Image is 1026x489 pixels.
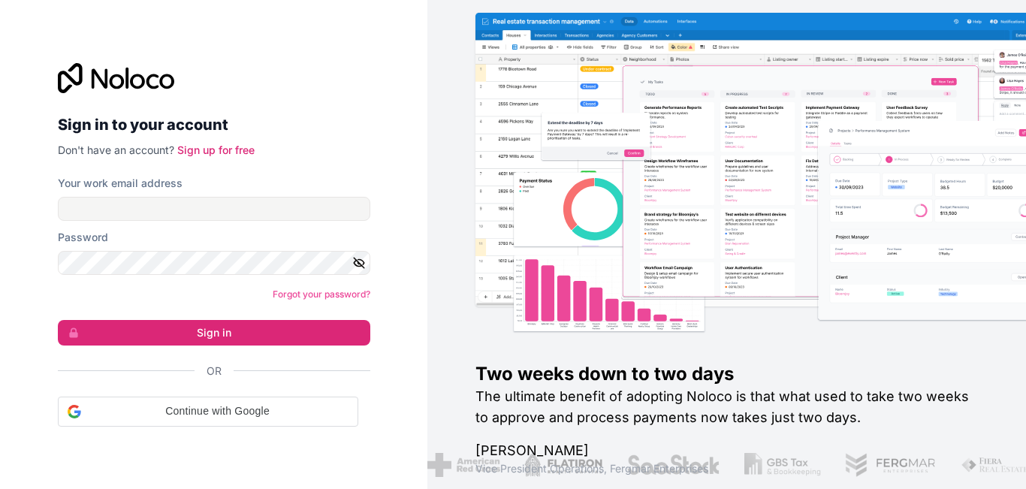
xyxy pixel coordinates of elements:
h2: The ultimate benefit of adopting Noloco is that what used to take two weeks to approve and proces... [475,386,978,428]
h1: Vice President Operations , Fergmar Enterprises [475,461,978,476]
a: Forgot your password? [273,288,370,300]
span: Don't have an account? [58,143,174,156]
input: Password [58,251,370,275]
div: Continue with Google [58,397,358,427]
a: Sign up for free [177,143,255,156]
label: Password [58,230,108,245]
span: Continue with Google [87,403,349,419]
label: Your work email address [58,176,183,191]
img: /assets/american-red-cross-BAupjrZR.png [427,453,500,477]
input: Email address [58,197,370,221]
span: Or [207,364,222,379]
h1: Two weeks down to two days [475,362,978,386]
h2: Sign in to your account [58,111,370,138]
h1: [PERSON_NAME] [475,440,978,461]
button: Sign in [58,320,370,346]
